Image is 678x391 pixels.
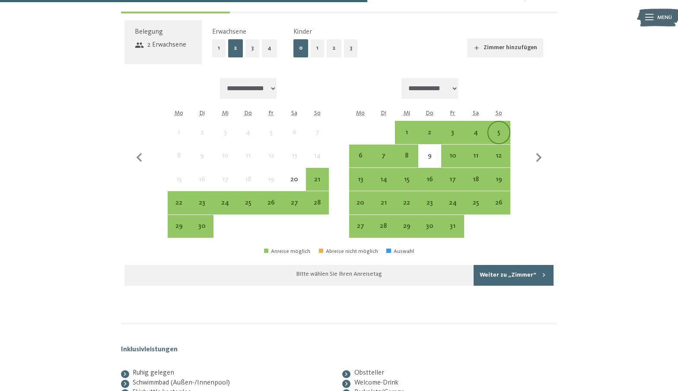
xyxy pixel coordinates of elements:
div: Anreise nicht möglich [237,145,260,167]
div: 30 [191,223,213,244]
div: 17 [442,176,463,197]
div: Tue Sep 30 2025 [191,215,213,238]
div: Anreise möglich [349,191,372,214]
div: Fri Sep 19 2025 [260,168,283,191]
div: Anreise möglich [441,215,464,238]
div: Wed Sep 17 2025 [213,168,236,191]
div: 11 [238,152,259,173]
div: Sat Sep 20 2025 [283,168,306,191]
div: 27 [350,223,371,244]
div: Tue Oct 28 2025 [372,215,395,238]
div: Anreise möglich [372,145,395,167]
div: Anreise möglich [441,191,464,214]
div: Sun Sep 21 2025 [306,168,329,191]
div: 24 [442,199,463,221]
div: Anreise nicht möglich [260,145,283,167]
div: Anreise möglich [395,215,418,238]
div: Anreise nicht möglich [306,121,329,144]
div: 17 [214,176,236,197]
div: Wed Sep 10 2025 [213,145,236,167]
div: Anreise möglich [264,249,311,255]
div: Fri Oct 24 2025 [441,191,464,214]
div: Wed Oct 22 2025 [395,191,418,214]
div: Mon Oct 13 2025 [349,168,372,191]
button: Nächster Monat [530,78,548,238]
h2: Inklusivleistungen [121,345,557,354]
div: 7 [307,129,328,150]
div: Tue Oct 14 2025 [372,168,395,191]
button: 0 [293,39,308,57]
div: 31 [442,223,463,244]
div: Anreise nicht möglich [213,121,236,144]
div: Mon Sep 01 2025 [168,121,191,144]
div: Anreise möglich [441,168,464,191]
div: 8 [396,152,417,173]
div: Anreise nicht möglich [168,145,191,167]
div: Tue Oct 21 2025 [372,191,395,214]
span: Erwachsene [212,28,246,35]
abbr: Donnerstag [426,110,433,116]
div: 22 [396,199,417,221]
div: 23 [419,199,440,221]
div: Sat Oct 11 2025 [464,145,487,167]
button: 1 [212,39,226,57]
button: 2 [327,39,341,57]
div: Sun Sep 14 2025 [306,145,329,167]
div: 1 [169,129,190,150]
div: Tue Sep 09 2025 [191,145,213,167]
abbr: Dienstag [200,110,205,116]
div: Wed Oct 08 2025 [395,145,418,167]
div: 2 [191,129,213,150]
div: 19 [488,176,509,197]
div: Mon Sep 29 2025 [168,215,191,238]
div: Anreise möglich [487,191,510,214]
div: Wed Sep 03 2025 [213,121,236,144]
div: Anreise möglich [487,168,510,191]
div: 20 [350,199,371,221]
abbr: Freitag [450,110,455,116]
div: 14 [307,152,328,173]
span: Kinder [293,28,312,35]
abbr: Sonntag [314,110,321,116]
div: 28 [373,223,394,244]
div: Anreise möglich [487,121,510,144]
div: Anreise nicht möglich [306,145,329,167]
div: Fri Oct 03 2025 [441,121,464,144]
div: 11 [465,152,486,173]
div: 22 [169,199,190,221]
abbr: Dienstag [381,110,386,116]
div: 15 [396,176,417,197]
div: Anreise nicht möglich [260,168,283,191]
div: 25 [465,199,486,221]
div: 25 [238,199,259,221]
div: Anreise möglich [441,121,464,144]
div: Anreise möglich [168,215,191,238]
div: Obstteller [342,368,557,378]
div: 1 [396,129,417,150]
div: Thu Sep 25 2025 [237,191,260,214]
div: 13 [350,176,371,197]
div: Tue Sep 23 2025 [191,191,213,214]
div: Anreise möglich [349,215,372,238]
div: 10 [214,152,236,173]
div: 21 [307,176,328,197]
div: 5 [488,129,509,150]
div: 12 [488,152,509,173]
div: 18 [238,176,259,197]
div: Sun Sep 07 2025 [306,121,329,144]
div: Anreise möglich [395,168,418,191]
div: Auswahl [386,249,414,255]
div: Anreise möglich [418,215,441,238]
div: Fri Oct 31 2025 [441,215,464,238]
div: 27 [283,199,305,221]
button: 3 [344,39,358,57]
button: 3 [245,39,259,57]
div: Mon Oct 27 2025 [349,215,372,238]
div: Mon Sep 22 2025 [168,191,191,214]
div: Anreise nicht möglich [191,145,213,167]
div: 10 [442,152,463,173]
div: Anreise nicht möglich [168,168,191,191]
div: Sat Sep 06 2025 [283,121,306,144]
button: Vorheriger Monat [131,78,149,238]
div: Thu Oct 02 2025 [418,121,441,144]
